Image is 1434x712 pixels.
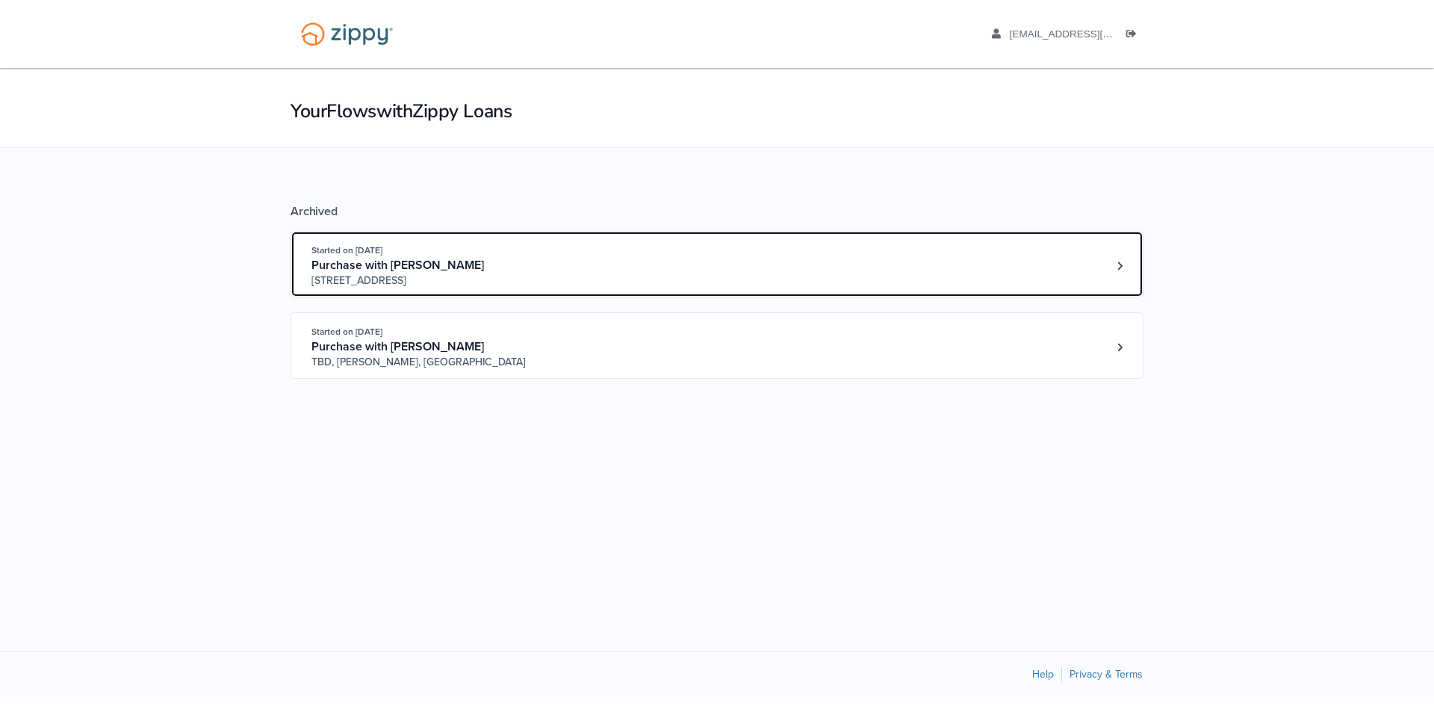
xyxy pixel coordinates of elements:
a: Help [1032,668,1054,681]
a: Open loan 4075036 [291,231,1143,297]
span: Purchase with [PERSON_NAME] [311,339,484,354]
a: Privacy & Terms [1070,668,1143,681]
span: [STREET_ADDRESS] [311,273,539,288]
a: edit profile [992,28,1181,43]
h1: Your Flows with Zippy Loans [291,99,1143,124]
a: Loan number 4069711 [1108,336,1131,359]
img: Logo [291,15,403,53]
span: TBD, [PERSON_NAME], [GEOGRAPHIC_DATA] [311,355,539,370]
span: Started on [DATE] [311,245,382,256]
div: Archived [291,204,1143,219]
span: kayteewolff@gmail.com [1010,28,1181,40]
a: Loan number 4075036 [1108,255,1131,277]
a: Open loan 4069711 [291,312,1143,379]
span: Purchase with [PERSON_NAME] [311,258,484,273]
span: Started on [DATE] [311,326,382,337]
a: Log out [1126,28,1143,43]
